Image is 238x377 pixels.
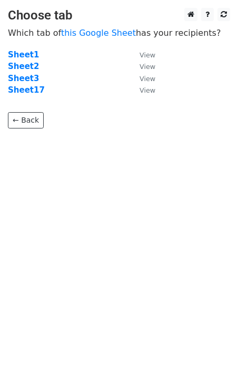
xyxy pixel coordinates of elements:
[8,85,45,95] a: Sheet17
[140,86,155,94] small: View
[129,50,155,59] a: View
[140,63,155,71] small: View
[8,27,230,38] p: Which tab of has your recipients?
[8,74,39,83] a: Sheet3
[129,62,155,71] a: View
[8,8,230,23] h3: Choose tab
[129,85,155,95] a: View
[8,50,39,59] a: Sheet1
[8,112,44,128] a: ← Back
[8,62,39,71] a: Sheet2
[140,51,155,59] small: View
[129,74,155,83] a: View
[61,28,136,38] a: this Google Sheet
[140,75,155,83] small: View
